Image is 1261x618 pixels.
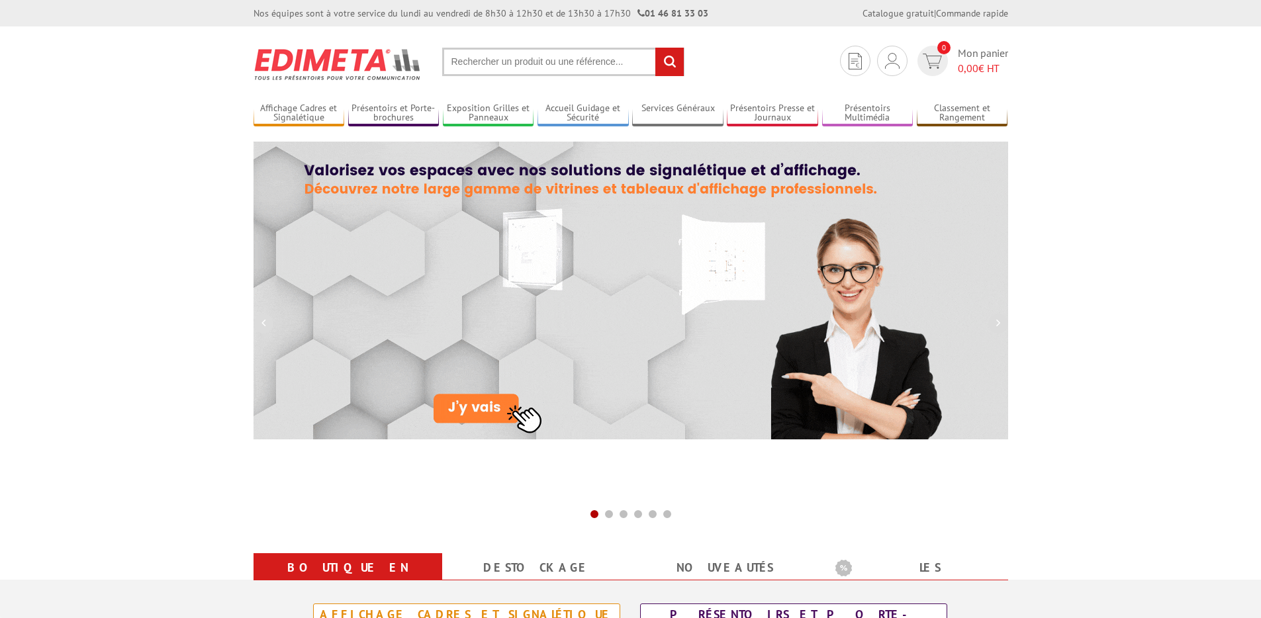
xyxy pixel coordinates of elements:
a: Présentoirs Multimédia [822,103,913,124]
a: Classement et Rangement [917,103,1008,124]
input: Rechercher un produit ou une référence... [442,48,684,76]
a: Exposition Grilles et Panneaux [443,103,534,124]
a: devis rapide 0 Mon panier 0,00€ HT [914,46,1008,76]
div: Nos équipes sont à votre service du lundi au vendredi de 8h30 à 12h30 et de 13h30 à 17h30 [254,7,708,20]
a: Services Généraux [632,103,724,124]
a: Présentoirs Presse et Journaux [727,103,818,124]
a: Accueil Guidage et Sécurité [537,103,629,124]
a: Présentoirs et Porte-brochures [348,103,440,124]
a: Destockage [458,556,615,580]
img: devis rapide [885,53,900,69]
a: Les promotions [835,556,992,603]
img: devis rapide [923,54,942,69]
a: Commande rapide [936,7,1008,19]
input: rechercher [655,48,684,76]
b: Les promotions [835,556,1001,582]
img: devis rapide [849,53,862,69]
strong: 01 46 81 33 03 [637,7,708,19]
span: Mon panier [958,46,1008,76]
span: 0,00 [958,62,978,75]
a: Boutique en ligne [269,556,426,603]
a: nouveautés [647,556,804,580]
span: € HT [958,61,1008,76]
div: | [863,7,1008,20]
a: Catalogue gratuit [863,7,934,19]
img: Présentoir, panneau, stand - Edimeta - PLV, affichage, mobilier bureau, entreprise [254,40,422,89]
a: Affichage Cadres et Signalétique [254,103,345,124]
span: 0 [937,41,951,54]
